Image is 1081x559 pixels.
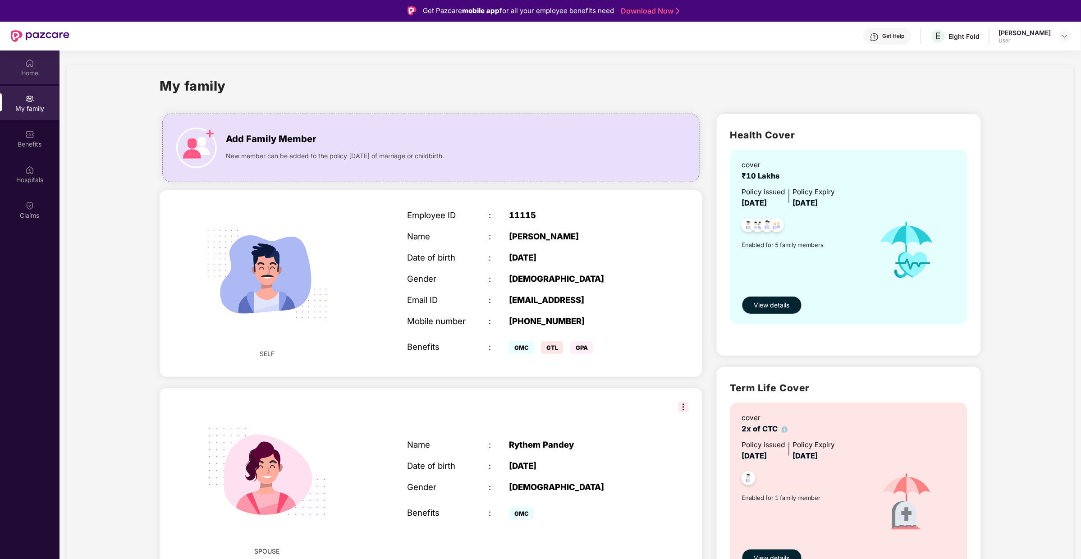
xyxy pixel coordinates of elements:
[407,274,489,284] div: Gender
[509,253,651,263] div: [DATE]
[570,341,593,354] span: GPA
[756,215,779,238] img: svg+xml;base64,PHN2ZyB4bWxucz0iaHR0cDovL3d3dy53My5vcmcvMjAwMC9zdmciIHdpZHRoPSI0OC45NDMiIGhlaWdodD...
[676,6,680,16] img: Stroke
[509,440,651,450] div: Rythem Pandey
[754,300,790,310] span: View details
[489,461,509,471] div: :
[509,316,651,326] div: [PHONE_NUMBER]
[489,316,509,326] div: :
[742,412,788,423] div: cover
[176,128,217,168] img: icon
[730,380,967,395] h2: Term Life Cover
[489,508,509,518] div: :
[25,130,34,139] img: svg+xml;base64,PHN2ZyBpZD0iQmVuZWZpdHMiIHhtbG5zPSJodHRwOi8vd3d3LnczLm9yZy8yMDAwL3N2ZyIgd2lkdGg9Ij...
[742,451,767,460] span: [DATE]
[489,253,509,263] div: :
[407,253,489,263] div: Date of birth
[407,211,489,220] div: Employee ID
[936,31,941,41] span: E
[509,341,534,354] span: GMC
[509,295,651,305] div: [EMAIL_ADDRESS]
[25,201,34,210] img: svg+xml;base64,PHN2ZyBpZD0iQ2xhaW0iIHhtbG5zPSJodHRwOi8vd3d3LnczLm9yZy8yMDAwL3N2ZyIgd2lkdGg9IjIwIi...
[407,440,489,450] div: Name
[742,171,783,180] span: ₹10 Lakhs
[260,349,275,359] span: SELF
[742,160,783,170] div: cover
[793,198,818,207] span: [DATE]
[226,132,316,146] span: Add Family Member
[1061,32,1068,40] img: svg+xml;base64,PHN2ZyBpZD0iRHJvcGRvd24tMzJ4MzIiIHhtbG5zPSJodHRwOi8vd3d3LnczLm9yZy8yMDAwL3N2ZyIgd2...
[25,59,34,68] img: svg+xml;base64,PHN2ZyBpZD0iSG9tZSIgeG1sbnM9Imh0dHA6Ly93d3cudzMub3JnLzIwMDAvc3ZnIiB3aWR0aD0iMjAiIG...
[11,30,69,42] img: New Pazcare Logo
[868,462,946,545] img: icon
[870,32,879,41] img: svg+xml;base64,PHN2ZyBpZD0iSGVscC0zMngzMiIgeG1sbnM9Imh0dHA6Ly93d3cudzMub3JnLzIwMDAvc3ZnIiB3aWR0aD...
[742,296,802,314] button: View details
[407,461,489,471] div: Date of birth
[408,6,417,15] img: Logo
[192,397,342,546] img: svg+xml;base64,PHN2ZyB4bWxucz0iaHR0cDovL3d3dy53My5vcmcvMjAwMC9zdmciIHdpZHRoPSIyMjQiIGhlaWdodD0iMT...
[509,482,651,492] div: [DEMOGRAPHIC_DATA]
[254,546,279,556] span: SPOUSE
[730,128,967,142] h2: Health Cover
[949,32,980,41] div: Eight Fold
[742,187,785,197] div: Policy issued
[423,5,614,16] div: Get Pazcare for all your employee benefits need
[782,426,788,433] img: info
[868,209,946,292] img: icon
[25,94,34,103] img: svg+xml;base64,PHN2ZyB3aWR0aD0iMjAiIGhlaWdodD0iMjAiIHZpZXdCb3g9IjAgMCAyMCAyMCIgZmlsbD0ibm9uZSIgeG...
[407,295,489,305] div: Email ID
[462,6,499,15] strong: mobile app
[737,215,760,238] img: svg+xml;base64,PHN2ZyB4bWxucz0iaHR0cDovL3d3dy53My5vcmcvMjAwMC9zdmciIHdpZHRoPSI0OC45NDMiIGhlaWdodD...
[742,493,868,502] span: Enabled for 1 family member
[407,342,489,352] div: Benefits
[883,32,905,40] div: Get Help
[793,440,835,450] div: Policy Expiry
[737,468,760,490] img: svg+xml;base64,PHN2ZyB4bWxucz0iaHR0cDovL3d3dy53My5vcmcvMjAwMC9zdmciIHdpZHRoPSI0OC45NDMiIGhlaWdodD...
[407,316,489,326] div: Mobile number
[999,37,1051,44] div: User
[742,240,868,249] span: Enabled for 5 family members
[489,274,509,284] div: :
[160,76,226,96] h1: My family
[407,482,489,492] div: Gender
[793,451,818,460] span: [DATE]
[226,151,444,161] span: New member can be added to the policy [DATE] of marriage or childbirth.
[489,295,509,305] div: :
[509,274,651,284] div: [DEMOGRAPHIC_DATA]
[489,440,509,450] div: :
[678,402,689,412] img: svg+xml;base64,PHN2ZyB3aWR0aD0iMzIiIGhlaWdodD0iMzIiIHZpZXdCb3g9IjAgMCAzMiAzMiIgZmlsbD0ibm9uZSIgeG...
[999,28,1051,37] div: [PERSON_NAME]
[541,341,563,354] span: GTL
[25,165,34,174] img: svg+xml;base64,PHN2ZyBpZD0iSG9zcGl0YWxzIiB4bWxucz0iaHR0cDovL3d3dy53My5vcmcvMjAwMC9zdmciIHdpZHRoPS...
[407,508,489,518] div: Benefits
[489,342,509,352] div: :
[489,482,509,492] div: :
[489,232,509,242] div: :
[407,232,489,242] div: Name
[742,424,788,433] span: 2x of CTC
[747,215,769,238] img: svg+xml;base64,PHN2ZyB4bWxucz0iaHR0cDovL3d3dy53My5vcmcvMjAwMC9zdmciIHdpZHRoPSI0OC45MTUiIGhlaWdodD...
[509,461,651,471] div: [DATE]
[192,199,342,348] img: svg+xml;base64,PHN2ZyB4bWxucz0iaHR0cDovL3d3dy53My5vcmcvMjAwMC9zdmciIHdpZHRoPSIyMjQiIGhlaWdodD0iMT...
[742,440,785,450] div: Policy issued
[509,211,651,220] div: 11115
[766,215,788,238] img: svg+xml;base64,PHN2ZyB4bWxucz0iaHR0cDovL3d3dy53My5vcmcvMjAwMC9zdmciIHdpZHRoPSI0OC45NDMiIGhlaWdodD...
[489,211,509,220] div: :
[509,507,534,520] span: GMC
[621,6,677,16] a: Download Now
[509,232,651,242] div: [PERSON_NAME]
[793,187,835,197] div: Policy Expiry
[742,198,767,207] span: [DATE]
